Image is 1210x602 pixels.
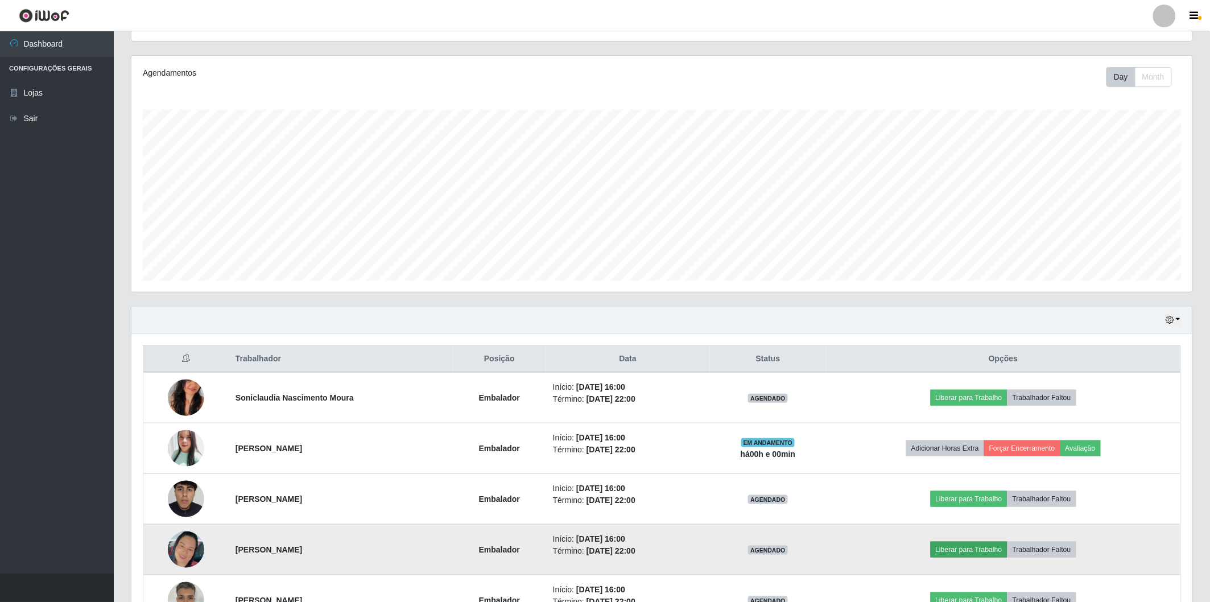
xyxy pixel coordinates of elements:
[741,450,796,459] strong: há 00 h e 00 min
[553,381,703,393] li: Início:
[576,484,625,493] time: [DATE] 16:00
[576,534,625,543] time: [DATE] 16:00
[168,517,204,582] img: 1745632690933.jpeg
[827,346,1181,373] th: Opções
[553,494,703,506] li: Término:
[1007,390,1076,406] button: Trabalhador Faltou
[19,9,69,23] img: CoreUI Logo
[576,382,625,391] time: [DATE] 16:00
[1007,491,1076,507] button: Trabalhador Faltou
[587,496,635,505] time: [DATE] 22:00
[143,67,565,79] div: Agendamentos
[748,394,788,403] span: AGENDADO
[587,546,635,555] time: [DATE] 22:00
[1007,542,1076,558] button: Trabalhador Faltou
[479,494,520,504] strong: Embalador
[236,444,302,453] strong: [PERSON_NAME]
[576,585,625,594] time: [DATE] 16:00
[984,440,1060,456] button: Forçar Encerramento
[710,346,827,373] th: Status
[479,545,520,554] strong: Embalador
[1106,67,1135,87] button: Day
[931,390,1007,406] button: Liberar para Trabalho
[168,459,204,539] img: 1733491183363.jpeg
[168,365,204,430] img: 1715895130415.jpeg
[553,393,703,405] li: Término:
[741,438,795,447] span: EM ANDAMENTO
[236,545,302,554] strong: [PERSON_NAME]
[1135,67,1172,87] button: Month
[906,440,984,456] button: Adicionar Horas Extra
[748,546,788,555] span: AGENDADO
[546,346,710,373] th: Data
[553,533,703,545] li: Início:
[748,495,788,504] span: AGENDADO
[236,494,302,504] strong: [PERSON_NAME]
[236,393,354,402] strong: Soniclaudia Nascimento Moura
[553,432,703,444] li: Início:
[576,433,625,442] time: [DATE] 16:00
[931,542,1007,558] button: Liberar para Trabalho
[479,444,520,453] strong: Embalador
[229,346,453,373] th: Trabalhador
[553,545,703,557] li: Término:
[1106,67,1181,87] div: Toolbar with button groups
[553,584,703,596] li: Início:
[553,444,703,456] li: Término:
[587,394,635,403] time: [DATE] 22:00
[1106,67,1172,87] div: First group
[931,491,1007,507] button: Liberar para Trabalho
[453,346,546,373] th: Posição
[1060,440,1101,456] button: Avaliação
[587,445,635,454] time: [DATE] 22:00
[168,427,204,470] img: 1748729241814.jpeg
[479,393,520,402] strong: Embalador
[553,483,703,494] li: Início:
